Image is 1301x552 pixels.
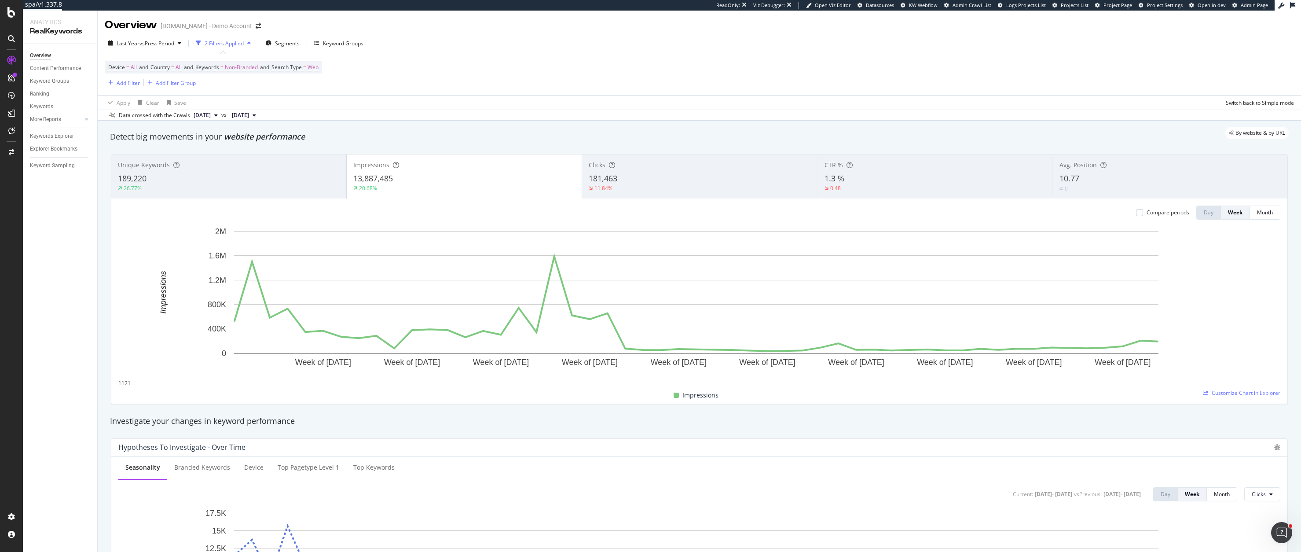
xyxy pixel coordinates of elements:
div: RealKeywords [30,26,90,37]
a: Overview [30,51,91,60]
text: Week of [DATE] [1006,358,1062,367]
span: vs Prev. Period [139,40,174,47]
span: = [220,63,224,71]
a: Admin Page [1232,2,1268,9]
div: Content Performance [30,64,81,73]
div: Viz Debugger: [753,2,785,9]
div: 1 [128,379,131,387]
iframe: Intercom live chat [1271,522,1292,543]
span: KW Webflow [909,2,938,8]
div: Overview [105,18,157,33]
div: Day [1161,490,1170,498]
span: Open Viz Editor [815,2,851,8]
button: Week [1221,206,1250,220]
button: Keyword Groups [311,36,367,50]
span: Non-Branded [225,61,258,74]
button: 2 Filters Applied [192,36,254,50]
a: More Reports [30,115,82,124]
div: Apply [117,99,130,107]
text: Week of [DATE] [828,358,884,367]
a: Project Settings [1139,2,1183,9]
div: Top pagetype Level 1 [278,463,339,472]
span: Segments [275,40,300,47]
div: ReadOnly: [716,2,740,9]
div: Branded Keywords [174,463,230,472]
button: Day [1153,487,1178,501]
div: Save [174,99,186,107]
div: Week [1185,490,1199,498]
button: Month [1207,487,1237,501]
text: Week of [DATE] [651,358,707,367]
a: Logs Projects List [998,2,1046,9]
span: Unique Keywords [118,161,170,169]
a: Ranking [30,89,91,99]
span: All [176,61,182,74]
div: [DATE] - [DATE] [1103,490,1141,498]
div: Top Keywords [353,463,395,472]
text: Week of [DATE] [562,358,618,367]
div: [DOMAIN_NAME] - Demo Account [161,22,252,30]
span: 1.3 % [825,173,844,184]
div: Add Filter Group [156,79,196,87]
span: Web [308,61,319,74]
div: 11.84% [594,184,612,192]
span: Admin Page [1241,2,1268,8]
div: Month [1257,209,1273,216]
span: Clicks [1252,490,1266,498]
span: Project Page [1103,2,1132,8]
text: Week of [DATE] [295,358,351,367]
a: KW Webflow [901,2,938,9]
a: Keyword Sampling [30,161,91,170]
div: Month [1214,490,1230,498]
span: Project Settings [1147,2,1183,8]
div: [DATE] - [DATE] [1035,490,1072,498]
span: Admin Crawl List [953,2,991,8]
span: Avg. Position [1059,161,1097,169]
span: 2025 Aug. 25th [194,111,211,119]
div: 1 [118,379,121,387]
div: 26.77% [124,184,142,192]
span: = [126,63,129,71]
div: 2 Filters Applied [205,40,244,47]
div: bug [1274,444,1280,450]
span: 2024 Aug. 26th [232,111,249,119]
span: Customize Chart in Explorer [1212,389,1280,397]
div: Day [1204,209,1213,216]
a: Open Viz Editor [806,2,851,9]
div: Keywords Explorer [30,132,74,141]
a: Keyword Groups [30,77,91,86]
div: legacy label [1225,127,1289,139]
div: 0 [1065,185,1068,192]
div: Week [1228,209,1242,216]
button: Last YearvsPrev. Period [105,36,185,50]
a: Open in dev [1189,2,1226,9]
span: Clicks [589,161,605,169]
div: Keyword Groups [30,77,69,86]
a: Project Page [1095,2,1132,9]
div: Clear [146,99,159,107]
div: vs Previous : [1074,490,1102,498]
div: 20.68% [359,184,377,192]
span: 10.77 [1059,173,1079,184]
span: Open in dev [1198,2,1226,8]
div: Hypotheses to Investigate - Over Time [118,443,246,452]
span: All [131,61,137,74]
div: Keyword Groups [323,40,363,47]
span: CTR % [825,161,843,169]
span: Country [150,63,170,71]
text: 0 [222,349,226,358]
div: Overview [30,51,51,60]
div: Investigate your changes in keyword performance [110,416,1289,427]
span: = [303,63,306,71]
a: Explorer Bookmarks [30,144,91,154]
span: Last Year [117,40,139,47]
button: Apply [105,96,130,110]
span: vs [221,111,228,119]
text: Week of [DATE] [1095,358,1151,367]
text: Week of [DATE] [917,358,973,367]
a: Datasources [858,2,894,9]
div: A chart. [118,227,1274,379]
div: Seasonality [125,463,160,472]
div: Data crossed with the Crawls [119,111,190,119]
div: Switch back to Simple mode [1226,99,1294,107]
